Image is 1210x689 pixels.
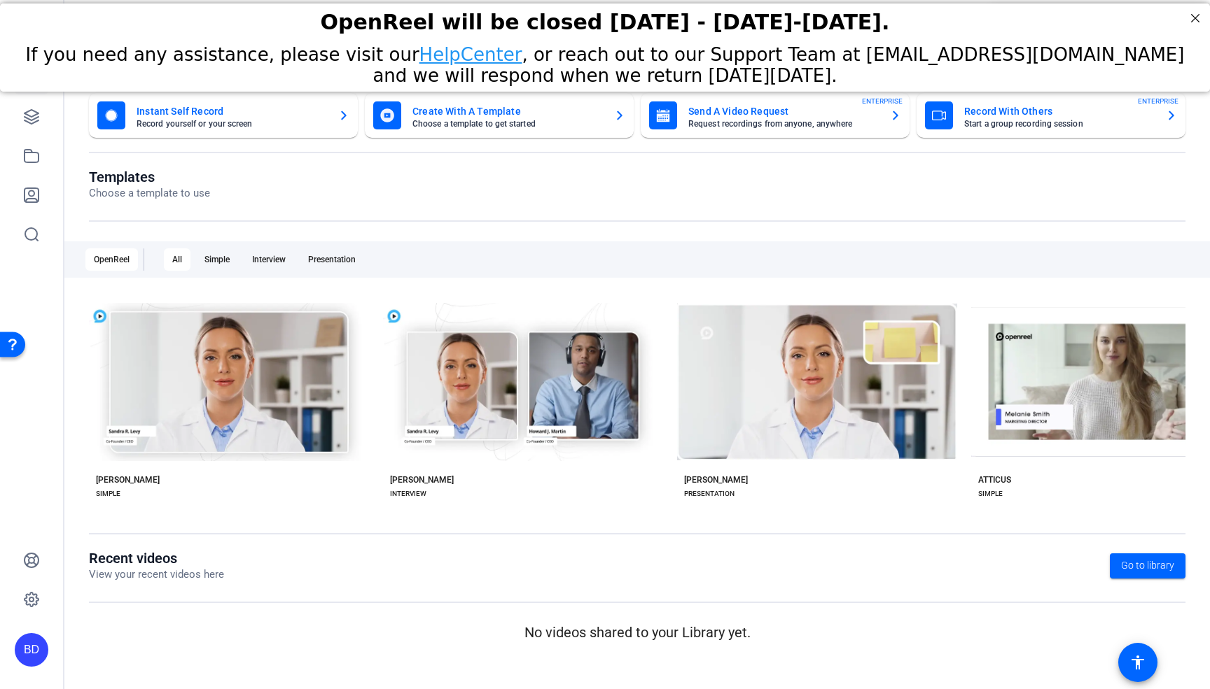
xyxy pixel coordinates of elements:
p: Choose a template to use [89,185,210,201]
div: [PERSON_NAME] [390,474,454,485]
div: Simple [196,248,238,271]
span: ENTERPRISE [862,96,903,106]
span: ENTERPRISE [1138,96,1178,106]
div: Presentation [300,248,364,271]
button: Send A Video RequestRequest recordings from anyone, anywhereENTERPRISE [641,93,910,138]
mat-card-title: Record With Others [964,103,1155,120]
mat-card-subtitle: Record yourself or your screen [137,120,327,128]
div: ATTICUS [978,474,1011,485]
span: If you need any assistance, please visit our , or reach out to our Support Team at [EMAIL_ADDRESS... [26,41,1185,83]
p: View your recent videos here [89,567,224,583]
div: SIMPLE [96,488,120,499]
span: Go to library [1121,558,1174,573]
div: SIMPLE [978,488,1003,499]
div: All [164,248,190,271]
p: No videos shared to your Library yet. [89,622,1185,643]
div: BD [15,633,48,667]
mat-card-title: Create With A Template [412,103,603,120]
a: Go to library [1110,553,1185,578]
div: Interview [244,248,294,271]
button: Create With A TemplateChoose a template to get started [365,93,634,138]
div: [PERSON_NAME] [684,474,748,485]
a: HelpCenter [419,41,522,62]
div: [PERSON_NAME] [96,474,160,485]
mat-card-subtitle: Start a group recording session [964,120,1155,128]
div: INTERVIEW [390,488,426,499]
mat-icon: accessibility [1129,654,1146,671]
h1: Templates [89,169,210,185]
div: OpenReel will be closed [DATE] - [DATE]-[DATE]. [18,6,1192,31]
div: OpenReel [85,248,138,271]
mat-card-title: Instant Self Record [137,103,327,120]
mat-card-subtitle: Request recordings from anyone, anywhere [688,120,879,128]
mat-card-title: Send A Video Request [688,103,879,120]
button: Instant Self RecordRecord yourself or your screen [89,93,358,138]
button: Record With OthersStart a group recording sessionENTERPRISE [917,93,1185,138]
div: PRESENTATION [684,488,735,499]
mat-card-subtitle: Choose a template to get started [412,120,603,128]
h1: Recent videos [89,550,224,567]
